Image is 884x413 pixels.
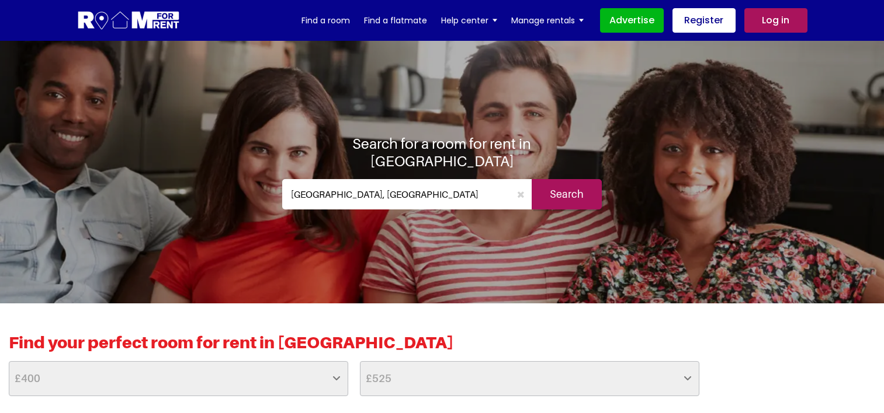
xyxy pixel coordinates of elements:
[9,332,875,361] h2: Find your perfect room for rent in [GEOGRAPHIC_DATA]
[282,179,511,209] input: Where do you want to live. Search by town or postcode
[672,8,736,33] a: Register
[282,135,602,170] h1: Search for a room for rent in [GEOGRAPHIC_DATA]
[600,8,664,33] a: Advertise
[532,179,602,209] input: Search
[511,12,584,29] a: Manage rentals
[744,8,807,33] a: Log in
[301,12,350,29] a: Find a room
[441,12,497,29] a: Help center
[364,12,427,29] a: Find a flatmate
[77,10,181,32] img: Logo for Room for Rent, featuring a welcoming design with a house icon and modern typography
